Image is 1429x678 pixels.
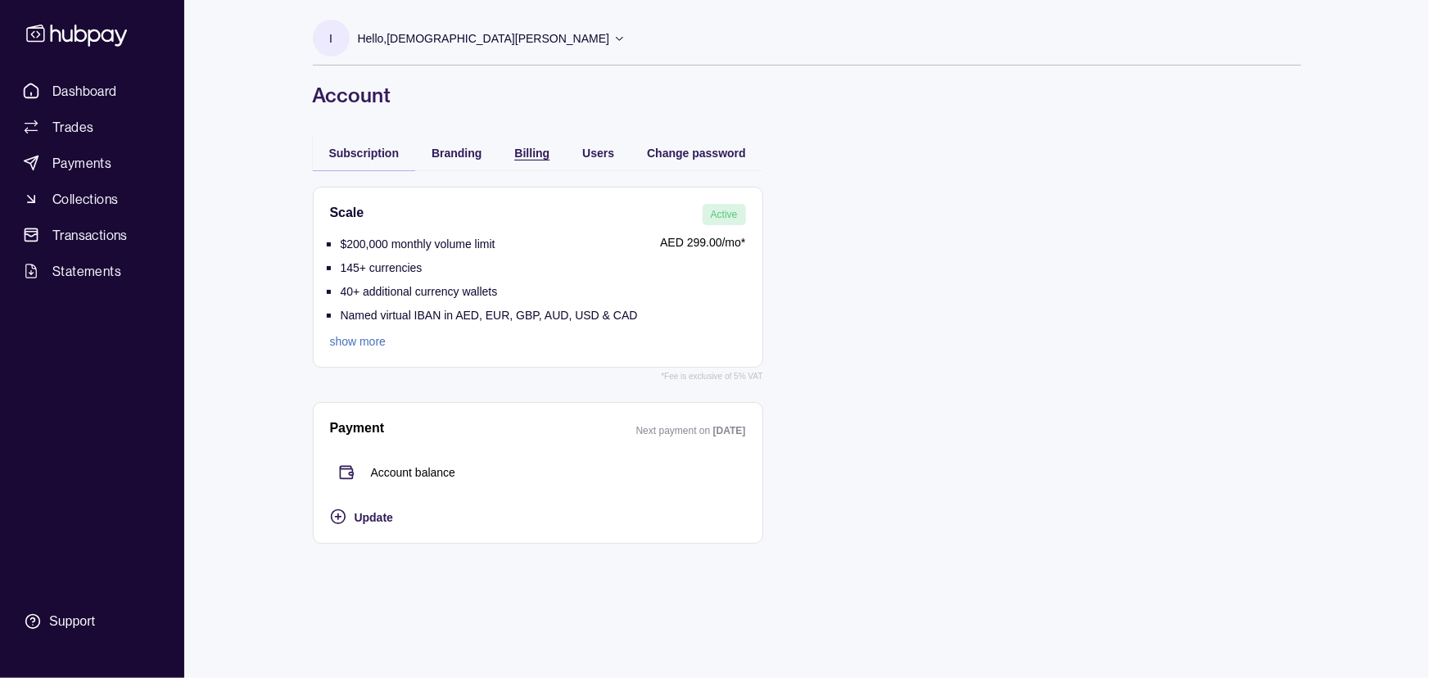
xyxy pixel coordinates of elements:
[52,117,93,137] span: Trades
[330,507,746,527] button: Update
[713,425,746,436] p: [DATE]
[341,261,423,274] p: 145+ currencies
[52,189,118,209] span: Collections
[358,29,610,47] p: Hello, [DEMOGRAPHIC_DATA][PERSON_NAME]
[16,76,168,106] a: Dashboard
[341,309,638,322] p: Named virtual IBAN in AED, EUR, GBP, AUD, USD & CAD
[16,604,168,639] a: Support
[371,463,456,481] p: Account balance
[355,511,393,524] span: Update
[16,256,168,286] a: Statements
[329,29,332,47] p: I
[49,612,95,631] div: Support
[711,209,738,220] span: Active
[582,147,614,160] span: Users
[52,225,128,245] span: Transactions
[341,285,498,298] p: 40+ additional currency wallets
[432,147,482,160] span: Branding
[330,332,638,350] a: show more
[330,419,385,440] h2: Payment
[52,81,117,101] span: Dashboard
[515,147,550,160] span: Billing
[636,425,713,436] p: Next payment on
[16,220,168,250] a: Transactions
[16,112,168,142] a: Trades
[661,368,762,386] p: *Fee is exclusive of 5% VAT
[647,147,746,160] span: Change password
[329,147,400,160] span: Subscription
[16,184,168,214] a: Collections
[52,153,111,173] span: Payments
[313,82,1301,108] h1: Account
[646,233,746,251] p: AED 299.00 /mo*
[52,261,121,281] span: Statements
[341,237,495,251] p: $200,000 monthly volume limit
[16,148,168,178] a: Payments
[330,204,364,225] h2: Scale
